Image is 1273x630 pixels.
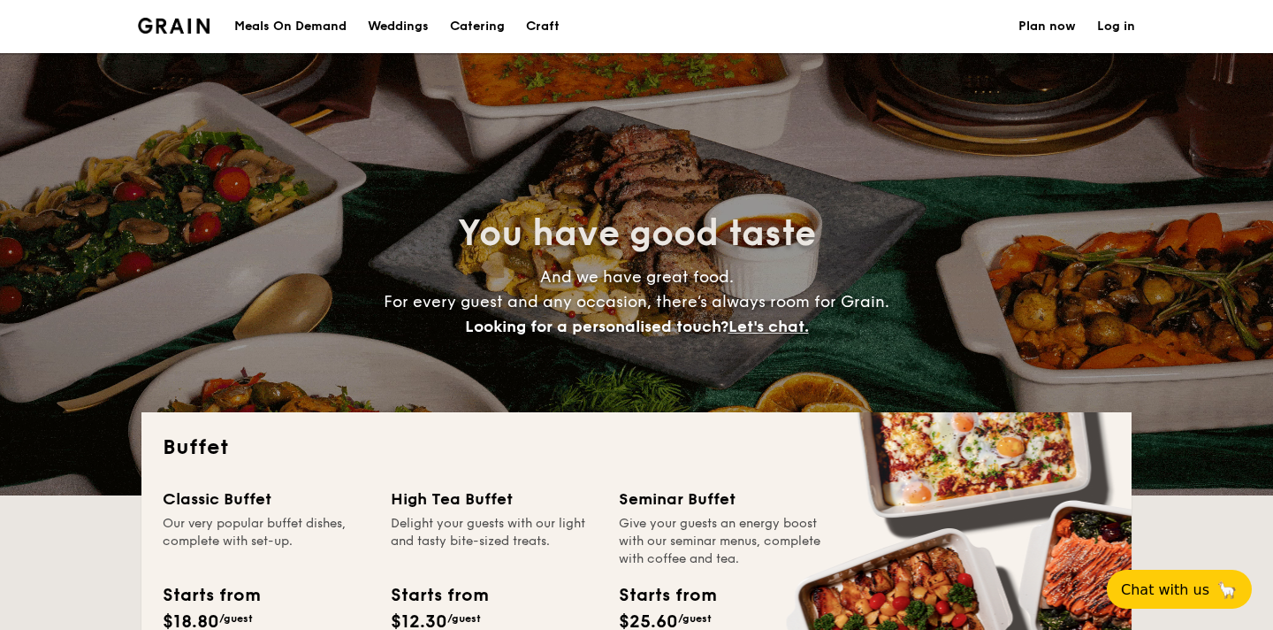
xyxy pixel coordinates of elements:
[219,612,253,625] span: /guest
[1216,580,1238,600] span: 🦙
[1107,570,1252,609] button: Chat with us🦙
[138,18,210,34] img: Grain
[728,317,809,336] span: Let's chat.
[447,612,481,625] span: /guest
[163,515,370,568] div: Our very popular buffet dishes, complete with set-up.
[163,487,370,511] div: Classic Buffet
[619,515,826,568] div: Give your guests an energy boost with our seminar menus, complete with coffee and tea.
[1121,581,1209,598] span: Chat with us
[619,487,826,511] div: Seminar Buffet
[391,582,487,609] div: Starts from
[163,582,259,609] div: Starts from
[138,18,210,34] a: Logotype
[465,317,728,336] span: Looking for a personalised touch?
[384,267,889,336] span: And we have great food. For every guest and any occasion, there’s always room for Grain.
[163,434,1110,462] h2: Buffet
[678,612,712,625] span: /guest
[619,582,715,609] div: Starts from
[391,487,598,511] div: High Tea Buffet
[391,515,598,568] div: Delight your guests with our light and tasty bite-sized treats.
[458,212,816,255] span: You have good taste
